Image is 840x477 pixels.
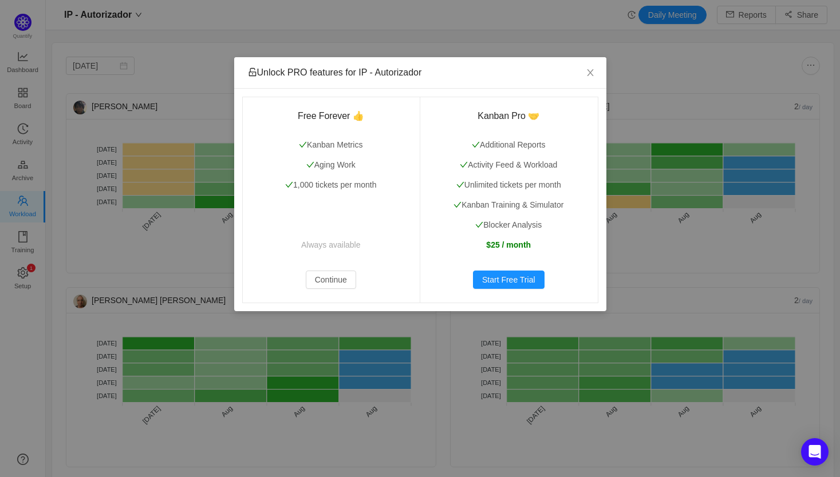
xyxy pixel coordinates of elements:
[433,219,584,231] p: Blocker Analysis
[453,201,462,209] i: icon: check
[433,199,584,211] p: Kanban Training & Simulator
[248,67,422,77] span: Unlock PRO features for IP - Autorizador
[299,141,307,149] i: icon: check
[248,67,257,77] i: icon: unlock
[306,271,356,289] button: Continue
[433,139,584,151] p: Additional Reports
[256,159,407,171] p: Aging Work
[475,221,483,229] i: icon: check
[433,179,584,191] p: Unlimited tickets per month
[256,110,407,122] h3: Free Forever 👍
[486,240,531,249] strong: $25 / month
[586,68,595,77] i: icon: close
[433,159,584,171] p: Activity Feed & Workload
[472,141,480,149] i: icon: check
[473,271,545,289] button: Start Free Trial
[433,110,584,122] h3: Kanban Pro 🤝
[256,239,407,251] p: Always available
[456,181,464,189] i: icon: check
[460,161,468,169] i: icon: check
[285,180,377,189] span: 1,000 tickets per month
[574,57,606,89] button: Close
[801,438,829,466] div: Open Intercom Messenger
[285,181,293,189] i: icon: check
[256,139,407,151] p: Kanban Metrics
[306,161,314,169] i: icon: check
